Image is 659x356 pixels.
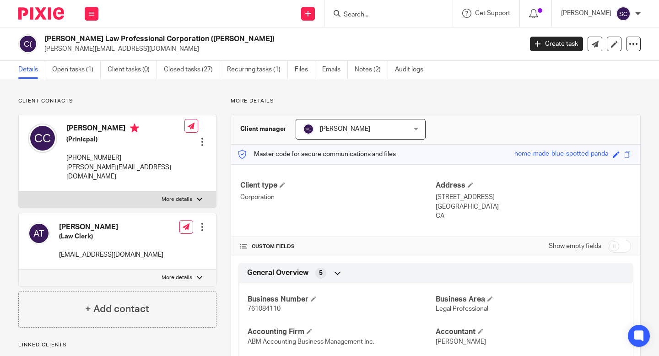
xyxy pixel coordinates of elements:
[549,242,601,251] label: Show empty fields
[130,124,139,133] i: Primary
[248,295,436,304] h4: Business Number
[238,150,396,159] p: Master code for secure communications and files
[240,124,286,134] h3: Client manager
[164,61,220,79] a: Closed tasks (27)
[52,61,101,79] a: Open tasks (1)
[44,44,516,54] p: [PERSON_NAME][EMAIL_ADDRESS][DOMAIN_NAME]
[436,193,631,202] p: [STREET_ADDRESS]
[59,232,163,241] h5: (Law Clerk)
[436,339,486,345] span: [PERSON_NAME]
[436,202,631,211] p: [GEOGRAPHIC_DATA]
[248,306,281,312] span: 761084110
[28,222,50,244] img: svg%3E
[18,61,45,79] a: Details
[616,6,631,21] img: svg%3E
[18,34,38,54] img: svg%3E
[162,196,192,203] p: More details
[436,295,624,304] h4: Business Area
[162,274,192,281] p: More details
[514,149,608,160] div: home-made-blue-spotted-panda
[561,9,611,18] p: [PERSON_NAME]
[85,302,149,316] h4: + Add contact
[319,269,323,278] span: 5
[436,327,624,337] h4: Accountant
[240,181,436,190] h4: Client type
[231,97,641,105] p: More details
[395,61,430,79] a: Audit logs
[295,61,315,79] a: Files
[355,61,388,79] a: Notes (2)
[475,10,510,16] span: Get Support
[66,135,184,144] h5: (Prinicpal)
[44,34,422,44] h2: [PERSON_NAME] Law Professional Corporation ([PERSON_NAME])
[436,181,631,190] h4: Address
[248,327,436,337] h4: Accounting Firm
[66,153,184,162] p: [PHONE_NUMBER]
[28,124,57,153] img: svg%3E
[530,37,583,51] a: Create task
[436,306,488,312] span: Legal Professional
[240,243,436,250] h4: CUSTOM FIELDS
[108,61,157,79] a: Client tasks (0)
[436,211,631,221] p: CA
[59,250,163,259] p: [EMAIL_ADDRESS][DOMAIN_NAME]
[18,7,64,20] img: Pixie
[248,339,374,345] span: ABM Accounting Business Management Inc.
[59,222,163,232] h4: [PERSON_NAME]
[303,124,314,135] img: svg%3E
[320,126,370,132] span: [PERSON_NAME]
[247,268,308,278] span: General Overview
[322,61,348,79] a: Emails
[66,124,184,135] h4: [PERSON_NAME]
[66,163,184,182] p: [PERSON_NAME][EMAIL_ADDRESS][DOMAIN_NAME]
[343,11,425,19] input: Search
[240,193,436,202] p: Corporation
[227,61,288,79] a: Recurring tasks (1)
[18,341,216,349] p: Linked clients
[18,97,216,105] p: Client contacts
